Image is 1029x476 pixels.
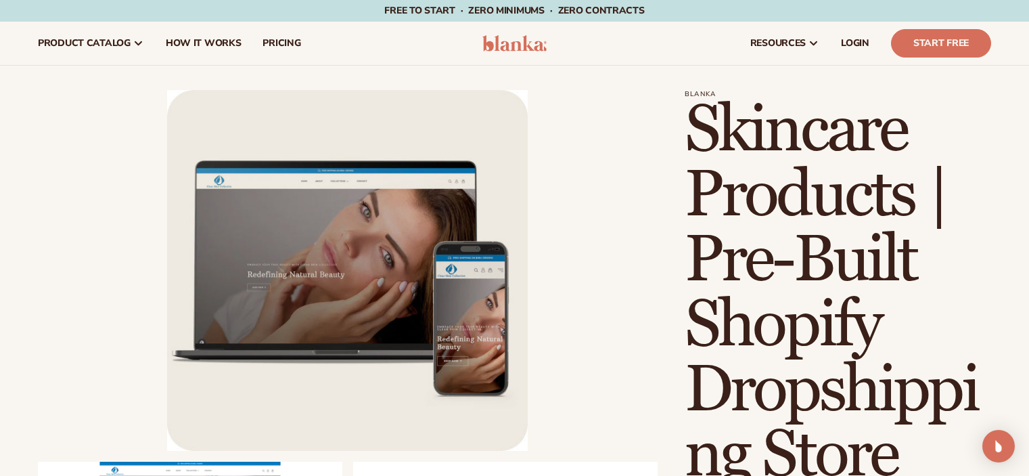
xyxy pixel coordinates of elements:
[384,4,644,17] span: Free to start · ZERO minimums · ZERO contracts
[155,22,252,65] a: How It Works
[27,22,155,65] a: product catalog
[739,22,830,65] a: resources
[685,90,991,98] p: Blanka
[841,38,869,49] span: LOGIN
[750,38,806,49] span: resources
[38,38,131,49] span: product catalog
[982,430,1015,462] div: Open Intercom Messenger
[482,35,547,51] img: logo
[891,29,991,58] a: Start Free
[166,38,242,49] span: How It Works
[830,22,880,65] a: LOGIN
[262,38,300,49] span: pricing
[252,22,311,65] a: pricing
